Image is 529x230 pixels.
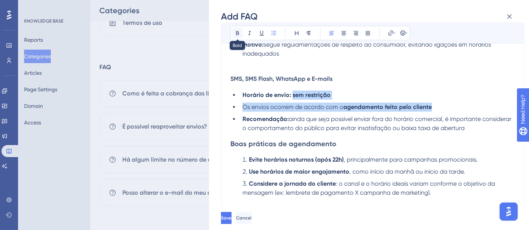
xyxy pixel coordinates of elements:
span: ainda que seja possível enviar fora do horário comercial, é importante considerar o comportamento... [242,115,513,132]
strong: agendamento feito pelo cliente [343,103,432,110]
iframe: UserGuiding AI Assistant Launcher [497,200,520,223]
span: , como início da manhã ou início da tarde. [349,168,465,175]
span: , principalmente para campanhas promocionais. [344,156,478,163]
strong: Motivo: [242,41,264,48]
div: Add FAQ [221,11,518,23]
strong: Horário de envio: [242,91,291,98]
span: Os envios ocorrem de acordo com o [242,103,343,110]
span: Boas práticas de agendamento [230,139,336,148]
span: SMS, SMS Flash, WhatsApp e E-mails [230,75,332,82]
span: Need Help? [18,2,47,11]
strong: sem restrição [293,91,331,98]
span: Save [221,215,232,221]
span: Cancel [236,215,252,221]
strong: Recomendação: [242,115,289,123]
strong: Considere a jornada do cliente [249,180,336,187]
button: Save [221,212,232,224]
strong: Evite horários noturnos (após 22h) [249,156,344,163]
button: Cancel [236,212,252,224]
span: : o canal e o horário ideais variam conforme o objetivo da mensagem (ex: lembrete de pagamento X ... [242,180,497,196]
strong: Use horários de maior engajamento [249,168,349,175]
